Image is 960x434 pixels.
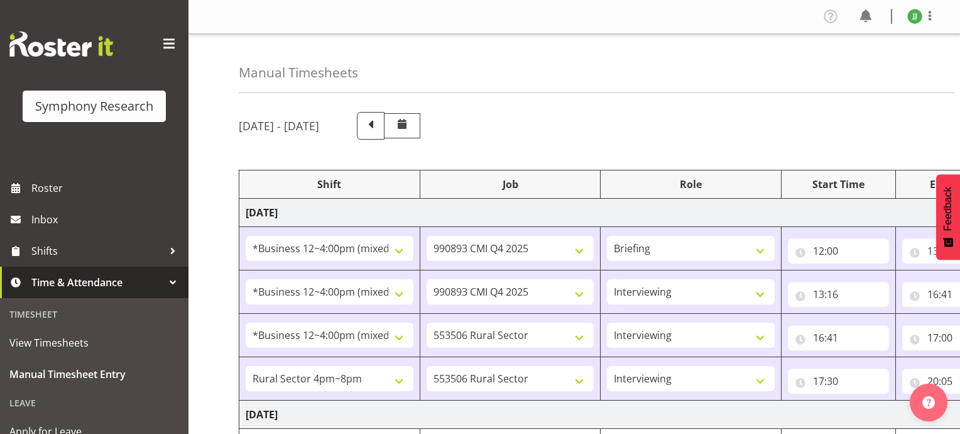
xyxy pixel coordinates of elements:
[607,177,775,192] div: Role
[9,31,113,57] img: Rosterit website logo
[239,65,358,80] h4: Manual Timesheets
[788,325,889,350] input: Click to select...
[3,390,185,416] div: Leave
[427,177,594,192] div: Job
[907,9,922,24] img: joshua-joel11891.jpg
[788,282,889,307] input: Click to select...
[942,187,954,231] span: Feedback
[31,242,163,260] span: Shifts
[9,333,179,352] span: View Timesheets
[31,273,163,292] span: Time & Attendance
[31,179,182,198] span: Roster
[788,369,889,394] input: Click to select...
[3,327,185,359] a: View Timesheets
[239,119,319,133] h5: [DATE] - [DATE]
[9,365,179,384] span: Manual Timesheet Entry
[31,210,182,229] span: Inbox
[788,177,889,192] div: Start Time
[246,177,413,192] div: Shift
[936,174,960,260] button: Feedback - Show survey
[3,359,185,390] a: Manual Timesheet Entry
[3,301,185,327] div: Timesheet
[922,396,935,409] img: help-xxl-2.png
[35,97,153,116] div: Symphony Research
[788,238,889,264] input: Click to select...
